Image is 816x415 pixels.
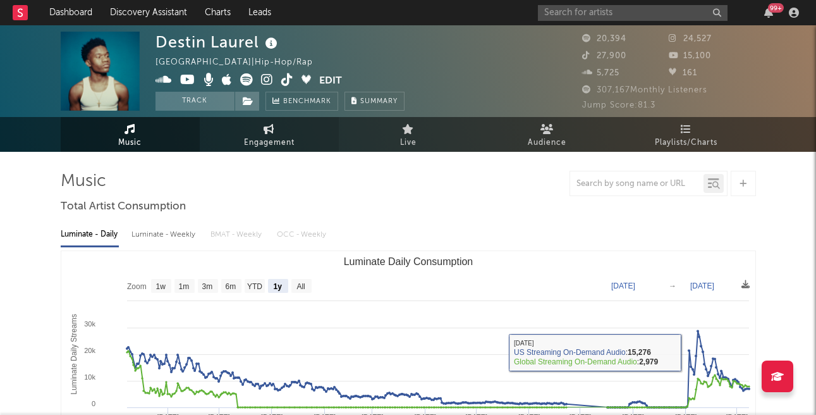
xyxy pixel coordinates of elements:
text: [DATE] [690,282,714,290]
text: 30k [84,320,95,328]
span: Engagement [244,135,295,151]
input: Search by song name or URL [570,179,703,189]
span: 5,725 [582,69,619,77]
text: 10k [84,373,95,381]
span: 307,167 Monthly Listeners [582,86,707,94]
span: Jump Score: 81.3 [582,101,655,109]
span: Audience [528,135,566,151]
text: All [296,282,305,291]
span: 15,100 [669,52,711,60]
span: Live [400,135,417,151]
text: 1y [273,282,282,291]
button: Track [155,92,234,111]
text: Zoom [127,282,147,291]
div: [GEOGRAPHIC_DATA] | Hip-Hop/Rap [155,55,327,70]
text: 3m [202,282,212,291]
span: 27,900 [582,52,626,60]
text: 20k [84,347,95,354]
text: 1m [178,282,189,291]
text: 6m [225,282,236,291]
input: Search for artists [538,5,728,21]
text: Luminate Daily Consumption [343,256,473,267]
a: Engagement [200,117,339,152]
span: Music [118,135,142,151]
text: 0 [91,400,95,407]
span: 161 [669,69,697,77]
div: Luminate - Weekly [131,224,198,245]
text: [DATE] [611,282,635,290]
text: YTD [247,282,262,291]
text: 1w [155,282,166,291]
text: Luminate Daily Streams [69,314,78,394]
button: Summary [344,92,405,111]
span: Playlists/Charts [655,135,717,151]
span: Benchmark [283,94,331,109]
a: Music [61,117,200,152]
span: 20,394 [582,35,626,43]
span: Summary [360,98,398,105]
span: Total Artist Consumption [61,199,186,214]
button: 99+ [764,8,773,18]
div: Destin Laurel [155,32,281,53]
text: → [669,282,676,290]
a: Benchmark [265,92,338,111]
button: Edit [319,73,342,89]
span: 24,527 [669,35,712,43]
a: Playlists/Charts [617,117,756,152]
a: Live [339,117,478,152]
a: Audience [478,117,617,152]
div: Luminate - Daily [61,224,119,245]
div: 99 + [768,3,784,13]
